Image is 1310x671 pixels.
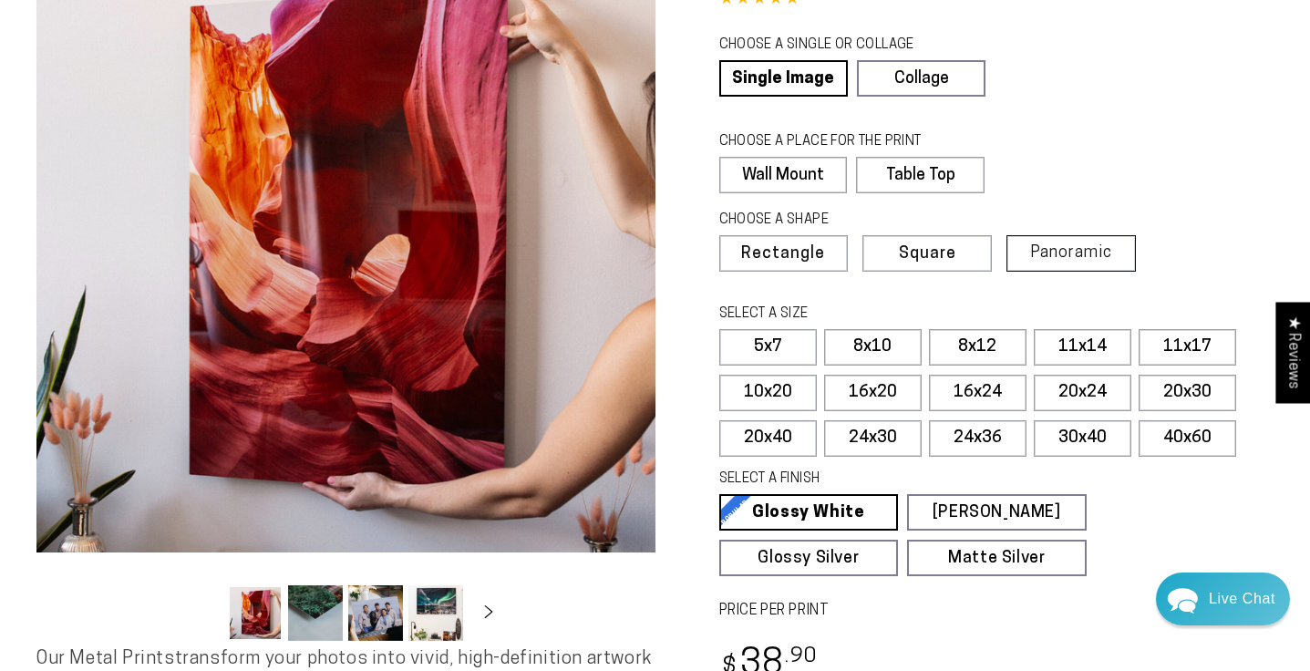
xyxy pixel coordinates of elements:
legend: CHOOSE A SHAPE [719,211,970,231]
label: 8x12 [929,329,1026,366]
span: Panoramic [1030,244,1112,262]
span: Square [899,246,956,263]
label: 24x36 [929,420,1026,457]
a: Single Image [719,60,848,97]
button: Load image 3 in gallery view [348,585,403,641]
label: 5x7 [719,329,817,366]
button: Slide right [469,593,509,633]
span: Rectangle [741,246,825,263]
sup: .90 [785,646,818,667]
label: 20x24 [1034,375,1131,411]
legend: SELECT A SIZE [719,305,1045,325]
button: Slide left [182,593,222,633]
label: PRICE PER PRINT [719,601,1274,622]
a: Glossy Silver [719,540,899,576]
div: Contact Us Directly [1209,573,1275,625]
label: 16x20 [824,375,922,411]
label: Table Top [856,157,985,193]
label: 8x10 [824,329,922,366]
a: [PERSON_NAME] [907,494,1087,531]
label: 10x20 [719,375,817,411]
div: Click to open Judge.me floating reviews tab [1275,302,1310,403]
button: Load image 4 in gallery view [408,585,463,641]
button: Load image 2 in gallery view [288,585,343,641]
a: Collage [857,60,985,97]
label: 11x14 [1034,329,1131,366]
label: 40x60 [1139,420,1236,457]
button: Load image 1 in gallery view [228,585,283,641]
legend: CHOOSE A SINGLE OR COLLAGE [719,36,969,56]
label: 11x17 [1139,329,1236,366]
label: 24x30 [824,420,922,457]
label: Wall Mount [719,157,848,193]
label: 30x40 [1034,420,1131,457]
a: Matte Silver [907,540,1087,576]
div: Chat widget toggle [1156,573,1290,625]
legend: SELECT A FINISH [719,470,1045,490]
label: 20x40 [719,420,817,457]
legend: CHOOSE A PLACE FOR THE PRINT [719,132,968,152]
label: 20x30 [1139,375,1236,411]
a: Glossy White [719,494,899,531]
label: 16x24 [929,375,1026,411]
